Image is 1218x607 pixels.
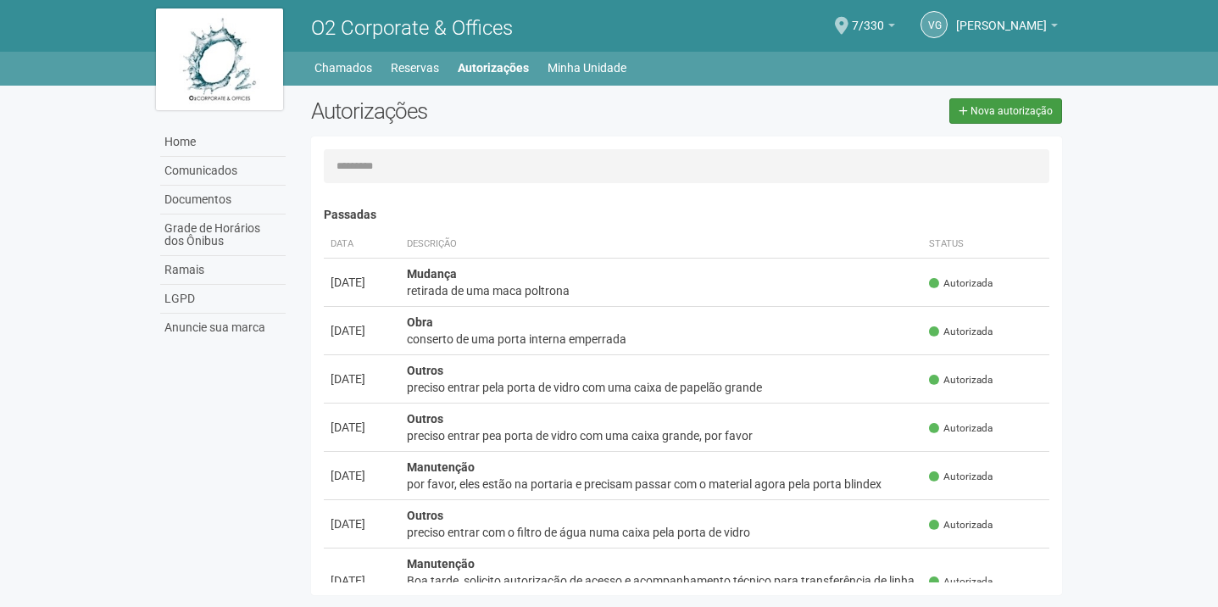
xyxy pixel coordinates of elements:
h2: Autorizações [311,98,674,124]
span: Vera Garcia da Silva [956,3,1047,32]
a: LGPD [160,285,286,314]
div: [DATE] [331,515,393,532]
strong: Outros [407,509,443,522]
span: Autorizada [929,325,993,339]
strong: Outros [407,364,443,377]
a: Reservas [391,56,439,80]
a: 7/330 [852,21,895,35]
span: Autorizada [929,470,993,484]
div: preciso entrar pela porta de vidro com uma caixa de papelão grande [407,379,916,396]
span: O2 Corporate & Offices [311,16,513,40]
th: Status [922,231,1049,259]
a: [PERSON_NAME] [956,21,1058,35]
div: por favor, eles estão na portaria e precisam passar com o material agora pela porta blindex [407,476,916,493]
th: Descrição [400,231,923,259]
strong: Manutenção [407,557,475,571]
a: Minha Unidade [548,56,626,80]
div: [DATE] [331,322,393,339]
a: Autorizações [458,56,529,80]
span: Autorizada [929,276,993,291]
div: [DATE] [331,419,393,436]
strong: Manutenção [407,460,475,474]
a: Home [160,128,286,157]
strong: Outros [407,412,443,426]
span: Autorizada [929,421,993,436]
img: logo.jpg [156,8,283,110]
div: [DATE] [331,572,393,589]
div: conserto de uma porta interna emperrada [407,331,916,348]
a: Chamados [314,56,372,80]
span: Nova autorização [971,105,1053,117]
a: Documentos [160,186,286,214]
th: Data [324,231,400,259]
span: Autorizada [929,518,993,532]
div: Boa tarde, solicito autorização de acesso e acompanhamento técnico para transferência de linha te... [407,572,916,606]
strong: Obra [407,315,433,329]
div: [DATE] [331,467,393,484]
a: Comunicados [160,157,286,186]
strong: Mudança [407,267,457,281]
div: preciso entrar pea porta de vidro com uma caixa grande, por favor [407,427,916,444]
span: Autorizada [929,373,993,387]
a: Anuncie sua marca [160,314,286,342]
h4: Passadas [324,209,1050,221]
a: Nova autorização [949,98,1062,124]
span: 7/330 [852,3,884,32]
div: [DATE] [331,274,393,291]
a: Ramais [160,256,286,285]
a: Grade de Horários dos Ônibus [160,214,286,256]
span: Autorizada [929,575,993,589]
a: VG [920,11,948,38]
div: retirada de uma maca poltrona [407,282,916,299]
div: preciso entrar com o filtro de água numa caixa pela porta de vidro [407,524,916,541]
div: [DATE] [331,370,393,387]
